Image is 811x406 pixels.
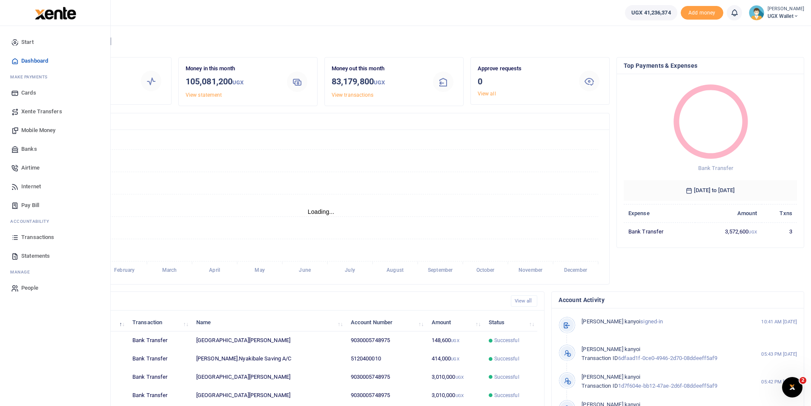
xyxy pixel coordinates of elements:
th: Amount: activate to sort column ascending [427,313,484,331]
a: Banks [7,140,103,158]
span: [PERSON_NAME] kanyoi [582,374,640,380]
span: Start [21,38,34,46]
h4: Transactions Overview [40,117,602,126]
a: People [7,279,103,297]
p: 1d7f604e-bb12-47ae-2d6f-08ddeeff5af9 [582,373,743,391]
td: 3,572,600 [695,222,762,240]
span: Successful [494,355,519,363]
td: [PERSON_NAME].Nyakibale Saving A/C [192,350,346,368]
td: 3,010,000 [427,386,484,405]
th: Expense [624,204,695,222]
span: Statements [21,252,50,260]
span: Successful [494,337,519,344]
td: 3,010,000 [427,368,484,386]
small: UGX [456,393,464,398]
small: 05:42 PM [DATE] [761,378,797,386]
td: [GEOGRAPHIC_DATA][PERSON_NAME] [192,386,346,405]
span: Bank Transfer [698,165,733,171]
td: 9030005748975 [346,368,427,386]
span: Successful [494,373,519,381]
li: Ac [7,215,103,228]
span: Successful [494,392,519,399]
a: Airtime [7,158,103,177]
small: UGX [456,375,464,380]
a: View statement [186,92,222,98]
h3: 0 [478,75,570,88]
p: 6dfaad1f-0ce0-4946-2d70-08ddeeff5af9 [582,345,743,363]
a: Add money [681,9,723,15]
p: Money out this month [332,64,424,73]
small: UGX [451,338,459,343]
td: Bank Transfer [128,350,192,368]
tspan: February [114,268,135,274]
small: UGX [374,79,385,86]
a: Start [7,33,103,52]
span: ake Payments [14,74,48,80]
td: 9030005748975 [346,386,427,405]
span: Mobile Money [21,126,55,135]
td: Bank Transfer [624,222,695,240]
a: View all [478,91,496,97]
a: Pay Bill [7,196,103,215]
span: Banks [21,145,37,153]
span: Internet [21,182,41,191]
th: Transaction: activate to sort column ascending [128,313,192,331]
a: UGX 41,236,374 [625,5,677,20]
a: profile-user [PERSON_NAME] UGX Wallet [749,5,804,20]
small: [PERSON_NAME] [768,6,804,13]
img: logo-large [35,7,76,20]
tspan: October [476,268,495,274]
span: Transaction ID [582,383,618,389]
iframe: Intercom live chat [782,377,802,397]
li: M [7,265,103,279]
span: 2 [800,377,806,384]
h6: [DATE] to [DATE] [624,180,797,201]
td: [GEOGRAPHIC_DATA][PERSON_NAME] [192,368,346,386]
li: Wallet ballance [622,5,680,20]
tspan: December [564,268,587,274]
th: Name: activate to sort column ascending [192,313,346,331]
td: Bank Transfer [128,368,192,386]
span: [PERSON_NAME] kanyoi [582,318,640,325]
td: 9030005748975 [346,331,427,350]
small: UGX [748,230,757,234]
small: UGX [451,357,459,361]
h4: Hello [PERSON_NAME] [32,37,804,46]
span: UGX Wallet [768,12,804,20]
tspan: November [519,268,543,274]
a: Xente Transfers [7,102,103,121]
tspan: June [299,268,311,274]
h4: Top Payments & Expenses [624,61,797,70]
span: Transactions [21,233,54,242]
th: Txns [762,204,797,222]
img: profile-user [749,5,764,20]
a: Statements [7,247,103,265]
span: People [21,284,38,292]
span: Airtime [21,164,40,172]
th: Amount [695,204,762,222]
span: Pay Bill [21,201,39,210]
td: 5120400010 [346,350,427,368]
h4: Account Activity [559,295,797,305]
h4: Recent Transactions [40,297,504,306]
tspan: July [345,268,355,274]
td: 414,000 [427,350,484,368]
tspan: March [162,268,177,274]
span: Add money [681,6,723,20]
small: UGX [232,79,244,86]
td: 148,600 [427,331,484,350]
span: [PERSON_NAME] kanyoi [582,346,640,352]
a: Cards [7,84,103,102]
small: 10:41 AM [DATE] [761,318,797,325]
a: View transactions [332,92,374,98]
span: Xente Transfers [21,107,62,116]
span: Cards [21,89,36,97]
a: logo-small logo-large logo-large [34,9,76,16]
small: 05:43 PM [DATE] [761,351,797,358]
td: Bank Transfer [128,331,192,350]
a: Dashboard [7,52,103,70]
tspan: May [255,268,264,274]
span: Dashboard [21,57,48,65]
p: Approve requests [478,64,570,73]
span: anage [14,269,30,275]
